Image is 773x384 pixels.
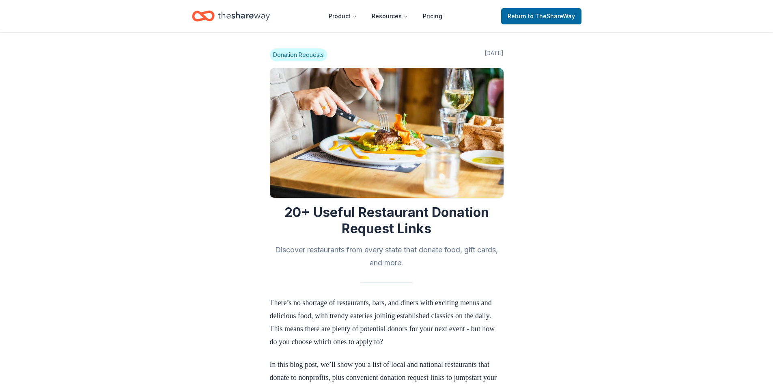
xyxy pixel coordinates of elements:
h2: Discover restaurants from every state that donate food, gift cards, and more. [270,243,504,269]
span: [DATE] [484,48,504,61]
span: to TheShareWay [528,13,575,20]
button: Resources [365,8,415,24]
a: Home [192,7,270,26]
h1: 20+ Useful Restaurant Donation Request Links [270,204,504,237]
img: Image for 20+ Useful Restaurant Donation Request Links [270,68,504,198]
p: There’s no shortage of restaurants, bars, and diners with exciting menus and delicious food, with... [270,296,504,348]
nav: Main [322,7,449,26]
span: Donation Requests [270,48,327,61]
button: Product [322,8,364,24]
a: Pricing [416,8,449,24]
span: Return [508,11,575,21]
a: Returnto TheShareWay [501,8,581,24]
